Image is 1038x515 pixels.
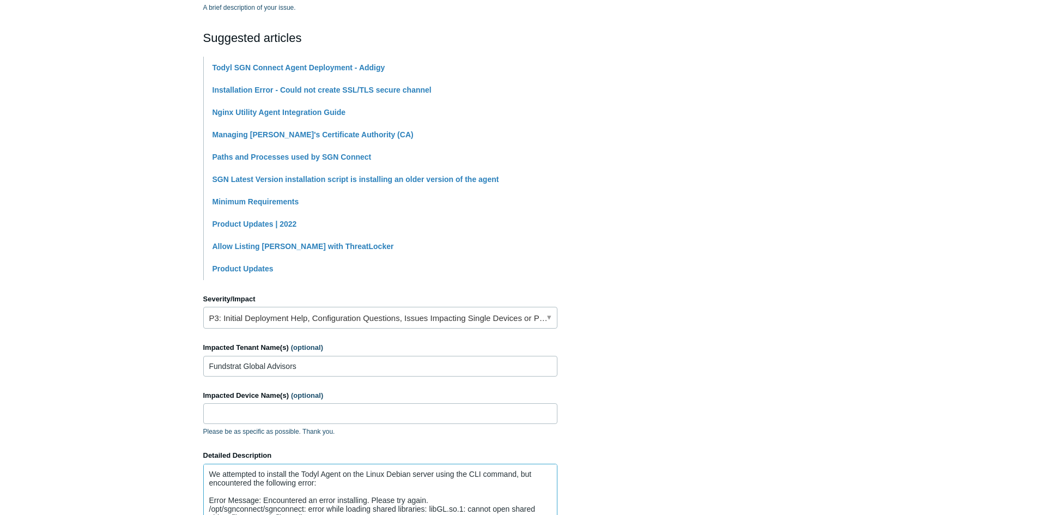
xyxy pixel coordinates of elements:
span: (optional) [291,343,323,352]
a: Managing [PERSON_NAME]'s Certificate Authority (CA) [213,130,414,139]
a: Product Updates | 2022 [213,220,297,228]
a: SGN Latest Version installation script is installing an older version of the agent [213,175,499,184]
span: (optional) [291,391,323,399]
a: Nginx Utility Agent Integration Guide [213,108,345,117]
a: Allow Listing [PERSON_NAME] with ThreatLocker [213,242,394,251]
p: A brief description of your issue. [203,3,557,13]
a: Paths and Processes used by SGN Connect [213,153,372,161]
a: Todyl SGN Connect Agent Deployment - Addigy [213,63,385,72]
a: Installation Error - Could not create SSL/TLS secure channel [213,86,432,94]
label: Impacted Tenant Name(s) [203,342,557,353]
a: Minimum Requirements [213,197,299,206]
a: P3: Initial Deployment Help, Configuration Questions, Issues Impacting Single Devices or Past Out... [203,307,557,329]
p: Please be as specific as possible. Thank you. [203,427,557,437]
h2: Suggested articles [203,29,557,47]
a: Product Updates [213,264,274,273]
label: Impacted Device Name(s) [203,390,557,401]
label: Detailed Description [203,450,557,461]
label: Severity/Impact [203,294,557,305]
